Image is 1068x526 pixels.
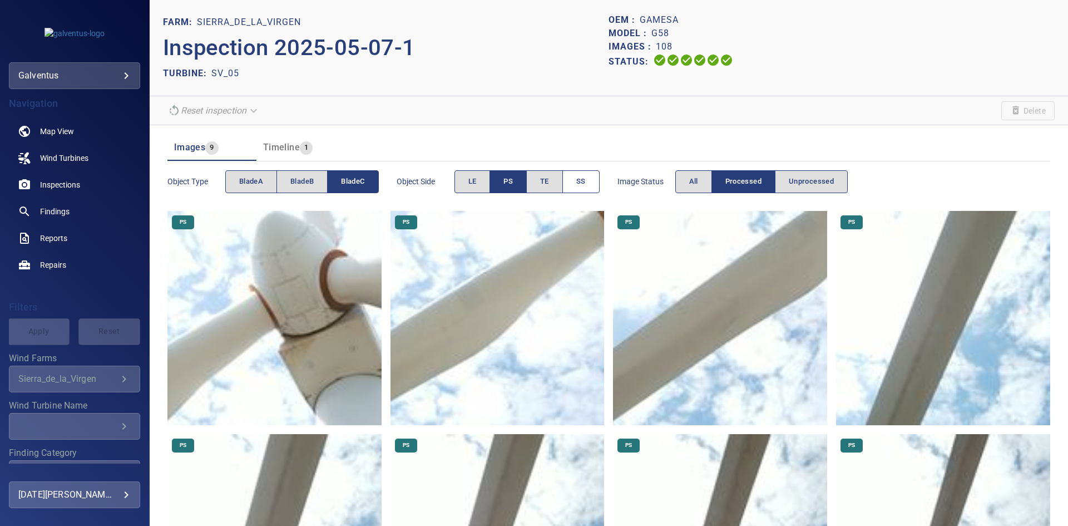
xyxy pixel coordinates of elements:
[9,252,140,278] a: repairs noActive
[711,170,775,193] button: Processed
[197,16,301,29] p: Sierra_de_la_Virgen
[263,142,300,153] span: Timeline
[706,53,720,67] svg: Matching 100%
[18,486,131,504] div: [DATE][PERSON_NAME]
[619,218,639,226] span: PS
[163,16,197,29] p: FARM:
[205,141,218,154] span: 9
[454,170,600,193] div: objectSide
[576,175,586,188] span: SS
[167,176,225,187] span: Object type
[181,105,246,116] em: Reset inspection
[40,259,66,271] span: Repairs
[9,198,140,225] a: findings noActive
[489,170,527,193] button: PS
[526,170,563,193] button: TE
[454,170,491,193] button: LE
[40,126,74,137] span: Map View
[18,67,131,85] div: galventus
[40,233,67,244] span: Reports
[653,53,666,67] svg: Uploading 100%
[174,142,205,153] span: Images
[842,218,862,226] span: PS
[9,145,140,171] a: windturbines noActive
[609,13,640,27] p: OEM :
[40,153,88,164] span: Wind Turbines
[609,27,651,40] p: Model :
[173,441,193,449] span: PS
[1001,101,1055,120] span: Unable to delete the inspection due to your user permissions
[9,449,140,458] label: Finding Category
[666,53,680,67] svg: Data Formatted 100%
[9,460,140,487] div: Finding Category
[503,175,513,188] span: PS
[689,175,698,188] span: All
[609,40,656,53] p: Images :
[651,27,669,40] p: G58
[396,218,416,226] span: PS
[44,28,105,39] img: galventus-logo
[656,40,673,53] p: 108
[725,175,762,188] span: Processed
[9,354,140,363] label: Wind Farms
[842,441,862,449] span: PS
[468,175,477,188] span: LE
[40,206,70,217] span: Findings
[540,175,549,188] span: TE
[225,170,277,193] button: bladeA
[9,171,140,198] a: inspections noActive
[675,170,712,193] button: All
[675,170,848,193] div: imageStatus
[163,101,264,120] div: Unable to reset the inspection due to your user permissions
[327,170,378,193] button: bladeC
[300,141,313,154] span: 1
[720,53,733,67] svg: Classification 100%
[173,218,193,226] span: PS
[396,441,416,449] span: PS
[609,53,653,70] p: Status:
[239,175,263,188] span: bladeA
[562,170,600,193] button: SS
[9,118,140,145] a: map noActive
[9,401,140,410] label: Wind Turbine Name
[225,170,379,193] div: objectType
[775,170,848,193] button: Unprocessed
[619,441,639,449] span: PS
[9,413,140,440] div: Wind Turbine Name
[789,175,834,188] span: Unprocessed
[276,170,328,193] button: bladeB
[163,101,264,120] div: Reset inspection
[9,98,140,109] h4: Navigation
[9,62,140,89] div: galventus
[163,67,211,80] p: TURBINE:
[341,175,364,188] span: bladeC
[397,176,454,187] span: Object Side
[9,225,140,252] a: reports noActive
[693,53,706,67] svg: ML Processing 100%
[9,302,140,313] h4: Filters
[290,175,314,188] span: bladeB
[680,53,693,67] svg: Selecting 100%
[640,13,679,27] p: Gamesa
[9,366,140,392] div: Wind Farms
[211,67,239,80] p: SV_05
[40,179,80,190] span: Inspections
[163,31,609,65] p: Inspection 2025-05-07-1
[18,373,117,384] div: Sierra_de_la_Virgen
[617,176,675,187] span: Image Status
